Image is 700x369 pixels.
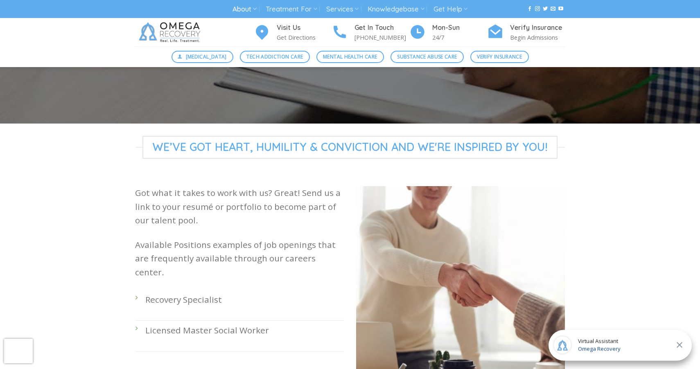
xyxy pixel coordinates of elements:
[332,22,409,43] a: Get In Touch [PHONE_NUMBER]
[510,22,565,33] h4: Verify Insurance
[142,136,558,159] span: We’ve Got Heart, Humility & Conviction and We're Inspired by You!
[535,6,540,12] a: Follow on Instagram
[277,33,332,42] p: Get Directions
[135,238,344,279] p: Available Positions examples of job openings that are frequently available through our careers ce...
[432,33,487,42] p: 24/7
[397,53,457,61] span: Substance Abuse Care
[172,51,234,63] a: [MEDICAL_DATA]
[434,2,467,17] a: Get Help
[266,2,317,17] a: Treatment For
[323,53,377,61] span: Mental Health Care
[477,53,522,61] span: Verify Insurance
[551,6,555,12] a: Send us an email
[470,51,529,63] a: Verify Insurance
[510,33,565,42] p: Begin Admissions
[355,33,409,42] p: [PHONE_NUMBER]
[240,51,310,63] a: Tech Addiction Care
[254,22,332,43] a: Visit Us Get Directions
[316,51,384,63] a: Mental Health Care
[326,2,359,17] a: Services
[558,6,563,12] a: Follow on YouTube
[355,22,409,33] h4: Get In Touch
[543,6,548,12] a: Follow on Twitter
[135,186,344,227] p: Got what it takes to work with us? Great! Send us a link to your resumé or portfolio to become pa...
[277,22,332,33] h4: Visit Us
[246,53,303,61] span: Tech Addiction Care
[487,22,565,43] a: Verify Insurance Begin Admissions
[233,2,257,17] a: About
[527,6,532,12] a: Follow on Facebook
[391,51,464,63] a: Substance Abuse Care
[145,324,344,337] p: Licensed Master Social Worker
[135,18,207,47] img: Omega Recovery
[186,53,227,61] span: [MEDICAL_DATA]
[368,2,424,17] a: Knowledgebase
[432,22,487,33] h4: Mon-Sun
[145,293,344,306] p: Recovery Specialist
